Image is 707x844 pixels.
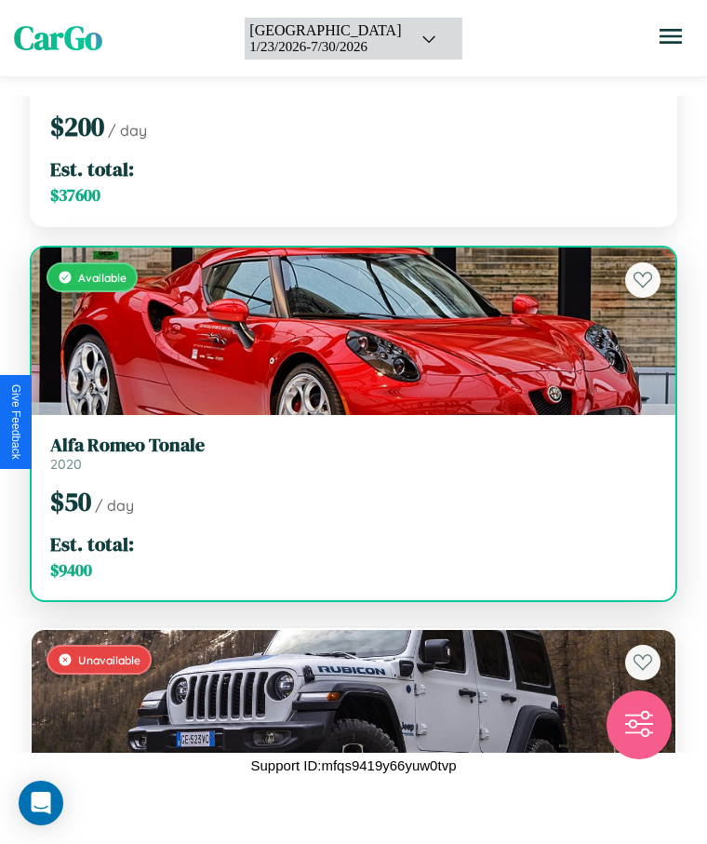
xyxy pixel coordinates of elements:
span: Est. total: [50,155,134,182]
span: / day [95,496,134,515]
div: Open Intercom Messenger [19,781,63,825]
p: Support ID: mfqs9419y66yuw0tvp [251,753,457,778]
span: $ 200 [50,109,104,144]
div: 1 / 23 / 2026 - 7 / 30 / 2026 [249,39,401,55]
div: [GEOGRAPHIC_DATA] [249,22,401,39]
span: / day [108,121,147,140]
div: Give Feedback [9,384,22,460]
a: Alfa Romeo Tonale2020 [50,434,657,473]
span: 2020 [50,456,82,473]
span: CarGo [14,16,102,60]
span: Est. total: [50,530,134,557]
h3: Alfa Romeo Tonale [50,434,657,456]
span: Unavailable [78,653,140,667]
span: Available [78,271,127,285]
span: $ 37600 [50,184,100,207]
span: $ 50 [50,484,91,519]
span: $ 9400 [50,559,92,582]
